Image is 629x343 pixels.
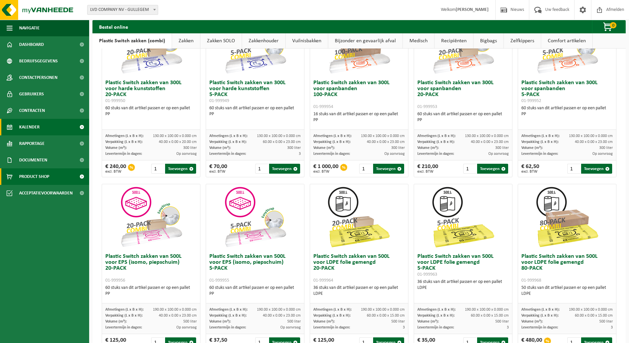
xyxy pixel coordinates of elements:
a: Zakken SOLO [200,33,242,49]
div: 60 stuks van dit artikel passen er op een pallet [521,105,613,117]
span: Afmetingen (L x B x H): [417,308,456,312]
span: 190.00 x 100.00 x 0.000 cm [153,308,197,312]
span: 01-999953 [417,104,437,109]
span: 60.00 x 0.00 x 15.00 cm [471,314,509,318]
span: Levertermijn in dagen: [105,326,142,329]
input: 1 [255,164,269,174]
span: Levertermijn in dagen: [521,326,558,329]
div: PP [417,117,509,123]
span: Contactpersonen [19,69,57,86]
span: 01-999949 [209,98,229,103]
div: 50 stuks van dit artikel passen er op een pallet [521,285,613,297]
img: 01-999955 [222,184,288,250]
span: 01-999964 [313,278,333,283]
span: 300 liter [183,146,197,150]
div: € 1 000,00 [313,164,338,174]
span: 3 [611,326,613,329]
a: Recipiënten [435,33,473,49]
h3: Plastic Switch zakken van 500L voor LDPE folie gemengd 5-PACK [417,254,509,277]
span: 40.00 x 0.00 x 23.00 cm [263,314,301,318]
span: 130.00 x 100.00 x 0.000 cm [153,134,197,138]
div: PP [105,111,197,117]
h2: Bestel online [92,20,135,33]
span: 190.00 x 100.00 x 0.000 cm [361,308,405,312]
span: Op aanvraag [176,326,197,329]
a: Comfort artikelen [541,33,592,49]
button: 0 [592,20,625,33]
span: 40.00 x 0.00 x 23.00 cm [575,140,613,144]
span: Verpakking (L x B x H): [209,140,247,144]
h3: Plastic Switch zakken van 500L voor EPS (isomo, piepschuim) 20-PACK [105,254,197,283]
span: LVD COMPANY NV - GULLEGEM [87,5,158,15]
span: Volume (m³): [105,146,127,150]
span: Levertermijn in dagen: [521,152,558,156]
button: Toevoegen [269,164,300,174]
input: 1 [359,164,373,174]
span: Op aanvraag [488,152,509,156]
span: Verpakking (L x B x H): [105,140,143,144]
span: excl. BTW [105,170,126,174]
span: Op aanvraag [384,152,405,156]
span: excl. BTW [417,170,438,174]
span: 40.00 x 0.00 x 23.00 cm [159,314,197,318]
span: excl. BTW [521,170,539,174]
img: 01-999964 [326,184,392,250]
span: Levertermijn in dagen: [417,326,454,329]
div: LDPE [417,285,509,291]
span: Levertermijn in dagen: [209,152,246,156]
div: € 240,00 [105,164,126,174]
a: Plastic Switch zakken (combi) [92,33,172,49]
span: Volume (m³): [209,146,231,150]
div: 60 stuks van dit artikel passen er op een pallet [209,285,301,297]
span: 01-999968 [521,278,541,283]
img: 01-999956 [118,184,184,250]
span: 40.00 x 0.00 x 23.00 cm [471,140,509,144]
span: 130.00 x 100.00 x 0.000 cm [361,134,405,138]
h3: Plastic Switch zakken van 500L voor LDPE folie gemengd 20-PACK [313,254,405,283]
span: Verpakking (L x B x H): [417,314,455,318]
span: Verpakking (L x B x H): [209,314,247,318]
h3: Plastic Switch zakken van 300L voor harde kunststoffen 20-PACK [105,80,197,104]
span: Volume (m³): [521,146,543,150]
span: Levertermijn in dagen: [209,326,246,329]
span: Levertermijn in dagen: [313,152,350,156]
span: Acceptatievoorwaarden [19,185,73,201]
button: Toevoegen [165,164,196,174]
span: Op aanvraag [280,326,301,329]
span: 3 [507,326,509,329]
span: Afmetingen (L x B x H): [521,134,560,138]
div: 60 stuks van dit artikel passen er op een pallet [105,105,197,117]
a: Zakkenhouder [242,33,285,49]
span: 500 liter [183,320,197,324]
span: Verpakking (L x B x H): [521,314,559,318]
span: 190.00 x 100.00 x 0.000 cm [569,308,613,312]
span: 190.00 x 100.00 x 0.000 cm [465,308,509,312]
span: 01-999952 [521,98,541,103]
span: Volume (m³): [313,320,335,324]
h3: Plastic Switch zakken van 500L voor EPS (isomo, piepschuim) 5-PACK [209,254,301,283]
div: LDPE [313,291,405,297]
input: 1 [151,164,165,174]
a: Vuilnisbakken [286,33,328,49]
div: 60 stuks van dit artikel passen er op een pallet [209,105,301,117]
input: 1 [567,164,581,174]
span: 60.00 x 0.00 x 23.00 cm [263,140,301,144]
span: Documenten [19,152,47,168]
span: Volume (m³): [313,146,335,150]
h3: Plastic Switch zakken van 500L voor LDPE folie gemengd 80-PACK [521,254,613,283]
span: Levertermijn in dagen: [105,152,142,156]
h3: Plastic Switch zakken van 300L voor spanbanden 20-PACK [417,80,509,110]
span: excl. BTW [209,170,227,174]
span: Rapportage [19,135,45,152]
span: Afmetingen (L x B x H): [209,134,248,138]
span: Afmetingen (L x B x H): [521,308,560,312]
span: 01-999963 [417,272,437,277]
span: Product Shop [19,168,49,185]
button: Toevoegen [373,164,404,174]
span: 01-999955 [209,278,229,283]
span: Afmetingen (L x B x H): [105,308,144,312]
span: Afmetingen (L x B x H): [313,308,352,312]
span: Volume (m³): [417,146,439,150]
span: excl. BTW [313,170,338,174]
span: 01-999954 [313,104,333,109]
